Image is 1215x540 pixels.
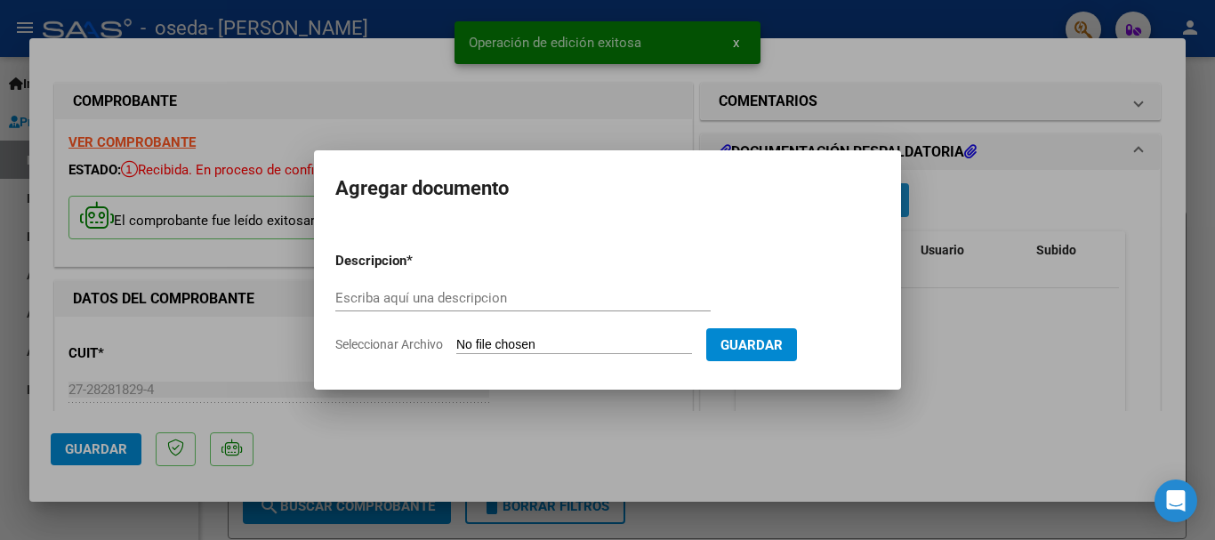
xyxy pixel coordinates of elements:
[706,328,797,361] button: Guardar
[335,172,880,206] h2: Agregar documento
[1155,480,1197,522] div: Open Intercom Messenger
[720,337,783,353] span: Guardar
[335,337,443,351] span: Seleccionar Archivo
[335,251,499,271] p: Descripcion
